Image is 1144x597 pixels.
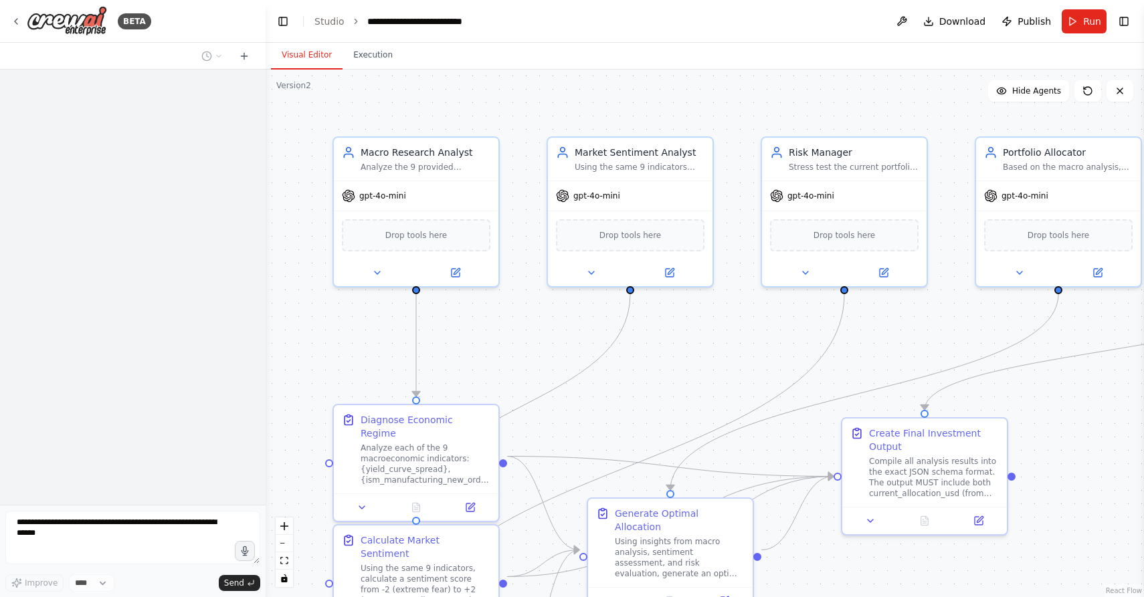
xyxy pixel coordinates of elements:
div: Portfolio AllocatorBased on the macro analysis, sentiment assessment, and risk review, generate a... [975,136,1142,287]
div: Analyze each of the 9 macroeconomic indicators: {yield_curve_spread}, {ism_manufacturing_new_orde... [361,443,490,485]
span: gpt-4o-mini [359,191,406,201]
button: Open in side panel [1060,265,1135,281]
div: Macro Research AnalystAnalyze the 9 provided macroeconomic indicators (yield_curve_spread, ism_ma... [332,136,500,287]
div: Risk ManagerStress test the current portfolio allocation against the 9 macro indicators. For each... [761,136,928,287]
button: Open in side panel [846,265,921,281]
button: Improve [5,574,64,592]
span: gpt-4o-mini [573,191,620,201]
g: Edge from 185aac19-23cc-4ccb-9d53-093c5252001d to b8266c77-66c5-49d4-a55f-c2c20d153449 [507,470,834,584]
div: Stress test the current portfolio allocation against the 9 macro indicators. For each indicator, ... [789,162,919,172]
button: zoom out [276,535,293,552]
div: Market Sentiment Analyst [575,146,704,159]
div: Analyze the 9 provided macroeconomic indicators (yield_curve_spread, ism_manufacturing_new_orders... [361,162,490,172]
button: Send [219,575,260,591]
g: Edge from e177de47-783d-4758-84da-6e20eb533df4 to 81f133cc-5eac-4123-8495-4e0bb3474755 [664,294,1065,490]
button: Open in side panel [632,265,707,281]
span: Download [939,15,986,28]
button: Download [918,9,991,33]
button: Run [1062,9,1107,33]
div: Calculate Market Sentiment [361,533,490,560]
div: Generate Optimal Allocation [615,507,745,533]
div: Macro Research Analyst [361,146,490,159]
button: Hide left sidebar [274,12,292,31]
div: Using insights from macro analysis, sentiment assessment, and risk evaluation, generate an optima... [615,536,745,579]
div: React Flow controls [276,517,293,587]
div: Market Sentiment AnalystUsing the same 9 indicators (yield_curve_spread, ism_manufacturing_new_or... [547,136,714,287]
button: No output available [896,513,953,529]
button: toggle interactivity [276,570,293,587]
span: Hide Agents [1012,86,1061,96]
g: Edge from e56a0a57-f79d-4667-b351-672d854ed25b to 185aac19-23cc-4ccb-9d53-093c5252001d [409,294,637,517]
button: Open in side panel [447,499,493,515]
button: Click to speak your automation idea [235,541,255,561]
g: Edge from c5bd984b-dd28-4a3e-94b7-a4606ce7609b to b8266c77-66c5-49d4-a55f-c2c20d153449 [507,450,834,483]
button: Switch to previous chat [196,48,228,64]
button: Visual Editor [271,41,343,70]
span: Send [224,578,244,588]
button: No output available [388,499,445,515]
div: Diagnose Economic RegimeAnalyze each of the 9 macroeconomic indicators: {yield_curve_spread}, {is... [332,404,500,522]
button: Open in side panel [955,513,1002,529]
g: Edge from 185aac19-23cc-4ccb-9d53-093c5252001d to 81f133cc-5eac-4123-8495-4e0bb3474755 [507,544,579,584]
div: Diagnose Economic Regime [361,413,490,440]
button: Start a new chat [233,48,255,64]
button: Publish [996,9,1056,33]
div: Version 2 [276,80,311,91]
button: Show right sidebar [1115,12,1133,31]
img: Logo [27,6,107,36]
div: Create Final Investment OutputCompile all analysis results into the exact JSON schema format. The... [841,417,1008,535]
span: Drop tools here [385,229,448,242]
button: Open in side panel [417,265,493,281]
g: Edge from c5bd984b-dd28-4a3e-94b7-a4606ce7609b to 81f133cc-5eac-4123-8495-4e0bb3474755 [507,450,579,557]
nav: breadcrumb [314,15,462,28]
a: React Flow attribution [1106,587,1142,594]
g: Edge from 85c71569-cfc3-4fa5-af9a-911e20e64d52 to c5bd984b-dd28-4a3e-94b7-a4606ce7609b [409,294,423,396]
span: Run [1083,15,1101,28]
div: Using the same 9 indicators (yield_curve_spread, ism_manufacturing_new_orders, high_yield_credit_... [575,162,704,172]
div: Portfolio Allocator [1003,146,1133,159]
g: Edge from 81f133cc-5eac-4123-8495-4e0bb3474755 to b8266c77-66c5-49d4-a55f-c2c20d153449 [761,470,834,557]
button: fit view [276,552,293,570]
div: BETA [118,13,151,29]
span: Drop tools here [1028,229,1090,242]
div: Create Final Investment Output [869,427,999,453]
span: gpt-4o-mini [787,191,834,201]
div: Risk Manager [789,146,919,159]
span: Drop tools here [599,229,662,242]
span: Publish [1018,15,1051,28]
span: Improve [25,578,58,588]
div: Based on the macro analysis, sentiment assessment, and risk review, generate an optimal $100,000 ... [1003,162,1133,172]
span: Drop tools here [814,229,876,242]
a: Studio [314,16,345,27]
span: gpt-4o-mini [1002,191,1048,201]
div: Compile all analysis results into the exact JSON schema format. The output MUST include both curr... [869,456,999,499]
button: Hide Agents [988,80,1069,102]
button: Execution [343,41,403,70]
button: zoom in [276,517,293,535]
